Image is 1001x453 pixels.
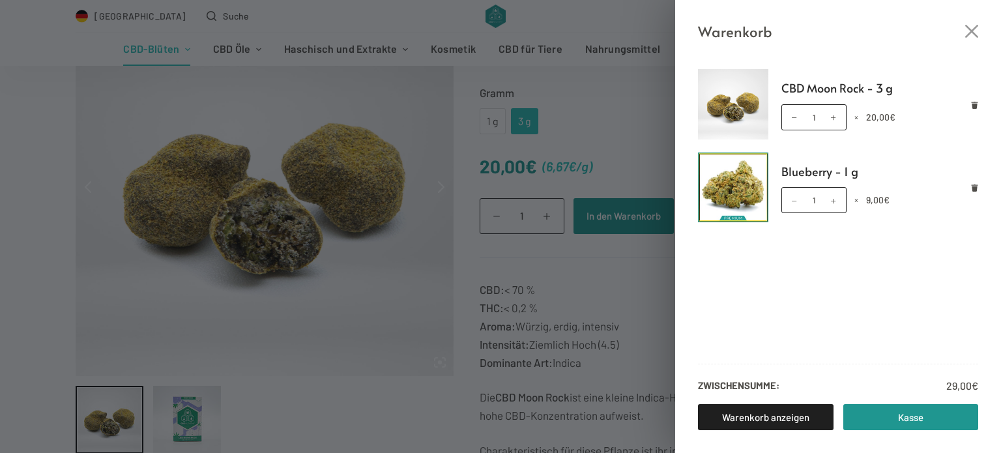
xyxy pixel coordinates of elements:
input: Produktmenge [781,104,847,130]
strong: Zwischensumme: [698,377,779,394]
a: Kasse [843,404,979,430]
span: × [854,194,858,205]
span: € [884,194,890,205]
a: CBD Moon Rock - 3 g [781,78,979,98]
a: Remove Blueberry - 1 g from cart [971,184,978,191]
bdi: 20,00 [866,111,895,123]
a: Warenkorb anzeigen [698,404,834,430]
span: € [890,111,895,123]
a: Blueberry - 1 g [781,162,979,181]
a: Remove CBD Moon Rock - 3 g from cart [971,101,978,108]
input: Produktmenge [781,187,847,213]
span: € [972,379,978,392]
span: × [854,111,858,123]
bdi: 29,00 [946,379,978,392]
button: Close cart drawer [965,25,978,38]
bdi: 9,00 [866,194,890,205]
span: Warenkorb [698,20,772,43]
